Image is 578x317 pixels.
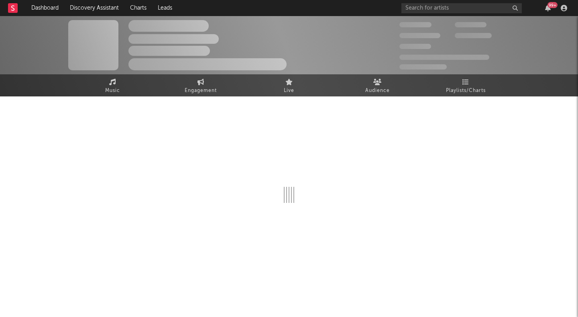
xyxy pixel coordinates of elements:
input: Search for artists [401,3,522,13]
span: 1,000,000 [455,33,492,38]
span: 100,000 [455,22,486,27]
a: Music [68,74,157,96]
span: Engagement [185,86,217,96]
a: Live [245,74,333,96]
a: Engagement [157,74,245,96]
span: Playlists/Charts [446,86,486,96]
span: 100,000 [399,44,431,49]
span: 50,000,000 Monthly Listeners [399,55,489,60]
span: Music [105,86,120,96]
span: Audience [365,86,390,96]
span: 50,000,000 [399,33,440,38]
button: 99+ [545,5,551,11]
span: 300,000 [399,22,431,27]
span: Live [284,86,294,96]
a: Playlists/Charts [421,74,510,96]
span: Jump Score: 85.0 [399,64,447,70]
div: 99 + [547,2,558,8]
a: Audience [333,74,421,96]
